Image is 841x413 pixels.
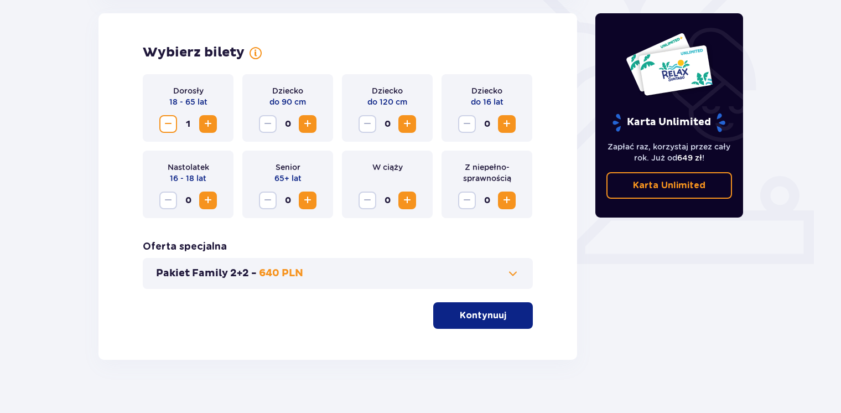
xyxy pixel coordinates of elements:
p: do 16 lat [471,96,503,107]
button: Zwiększ [398,115,416,133]
p: Dorosły [173,85,204,96]
p: 640 PLN [259,267,303,280]
p: W ciąży [372,162,403,173]
button: Kontynuuj [433,302,533,329]
button: Zwiększ [199,115,217,133]
button: Zmniejsz [259,192,277,209]
button: Zwiększ [498,115,516,133]
button: Zmniejsz [259,115,277,133]
button: Zmniejsz [159,192,177,209]
span: 0 [279,192,297,209]
button: Zwiększ [299,192,316,209]
p: Karta Unlimited [633,179,705,192]
span: 0 [378,192,396,209]
span: 0 [279,115,297,133]
p: Dziecko [272,85,303,96]
button: Zwiększ [398,192,416,209]
button: Zwiększ [498,192,516,209]
p: 65+ lat [274,173,302,184]
button: Zmniejsz [359,192,376,209]
p: do 90 cm [269,96,306,107]
button: Zmniejsz [458,192,476,209]
p: Kontynuuj [460,309,506,322]
span: 0 [478,192,496,209]
h3: Oferta specjalna [143,240,227,254]
p: Nastolatek [168,162,209,173]
span: 0 [378,115,396,133]
button: Zwiększ [299,115,316,133]
p: 18 - 65 lat [169,96,207,107]
p: Zapłać raz, korzystaj przez cały rok. Już od ! [606,141,733,163]
button: Zmniejsz [458,115,476,133]
h2: Wybierz bilety [143,44,245,61]
p: Senior [276,162,300,173]
button: Zmniejsz [359,115,376,133]
p: Karta Unlimited [611,113,726,132]
a: Karta Unlimited [606,172,733,199]
button: Pakiet Family 2+2 -640 PLN [156,267,520,280]
p: Z niepełno­sprawnością [450,162,523,184]
p: Dziecko [471,85,502,96]
span: 1 [179,115,197,133]
span: 0 [179,192,197,209]
img: Dwie karty całoroczne do Suntago z napisem 'UNLIMITED RELAX', na białym tle z tropikalnymi liśćmi... [625,32,713,96]
p: Pakiet Family 2+2 - [156,267,257,280]
span: 649 zł [677,153,702,162]
p: 16 - 18 lat [170,173,206,184]
span: 0 [478,115,496,133]
button: Zwiększ [199,192,217,209]
p: do 120 cm [367,96,407,107]
button: Zmniejsz [159,115,177,133]
p: Dziecko [372,85,403,96]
